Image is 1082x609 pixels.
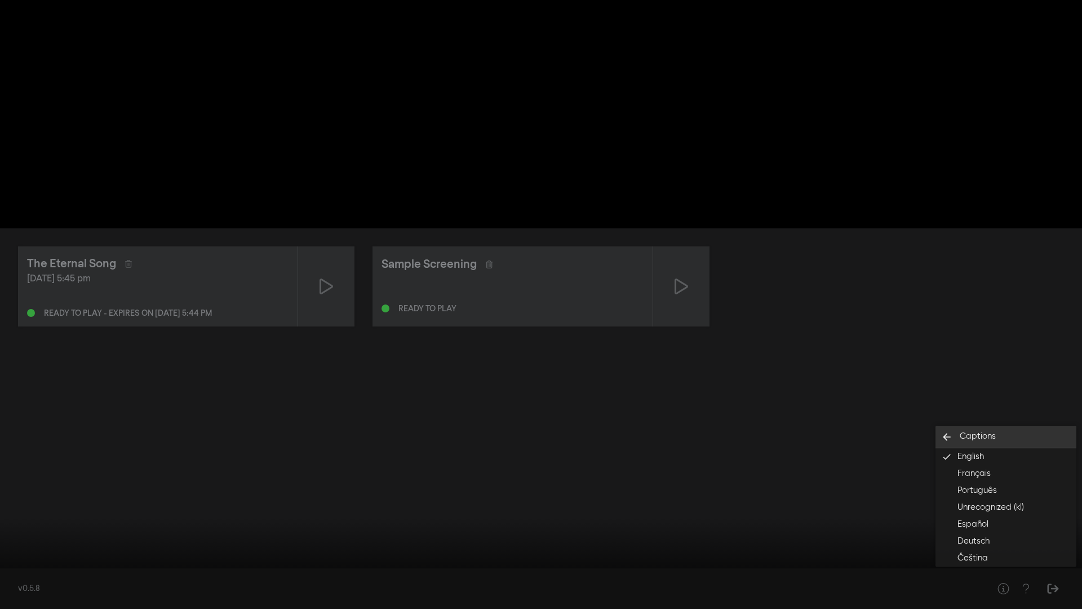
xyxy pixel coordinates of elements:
span: English [957,451,984,464]
button: Help [992,577,1014,600]
button: Čeština [935,550,1076,567]
button: Unrecognized (kl) [935,499,1076,516]
button: English [935,448,1076,465]
button: Español [935,516,1076,533]
span: Español [957,518,988,531]
span: Português [957,484,997,497]
span: Čeština [957,552,988,565]
span: Français [957,467,991,480]
i: arrow_back [935,431,958,443]
span: Captions [960,430,996,443]
button: Help [1014,577,1037,600]
button: Sign Out [1041,577,1064,600]
button: Français [935,465,1076,482]
span: Unrecognized (kl) [957,501,1024,514]
button: Back [935,426,1076,448]
span: Deutsch [957,535,990,548]
div: v0.5.8 [18,583,969,595]
button: Português [935,482,1076,499]
button: Deutsch [935,533,1076,550]
i: done [939,452,957,462]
